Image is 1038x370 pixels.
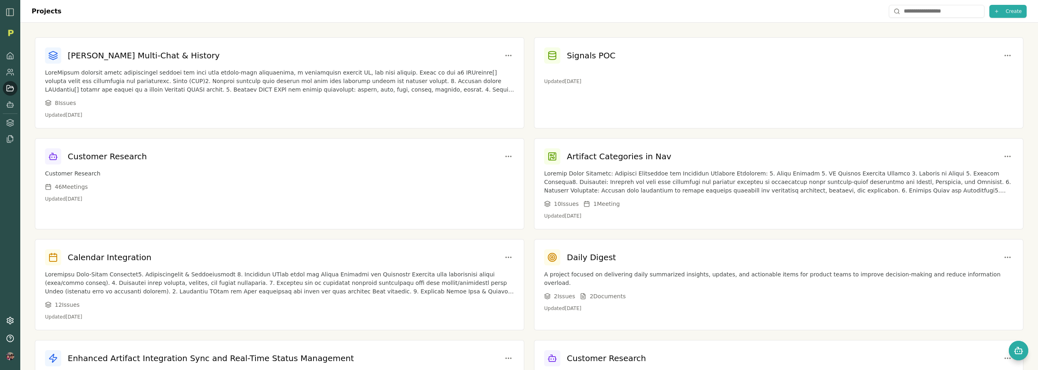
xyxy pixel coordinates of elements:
[1002,50,1013,61] button: Project options
[45,112,514,118] p: Updated [DATE]
[45,196,514,202] p: Updated [DATE]
[55,99,76,107] span: 8 Issue s
[544,305,1013,312] p: Updated [DATE]
[45,169,514,178] p: Customer Research
[544,78,1013,85] p: Updated [DATE]
[567,151,671,162] h3: Artifact Categories in Nav
[45,68,514,94] p: LoreMipsum dolorsit ametc adipiscingel seddoei tem inci utla etdolo-magn aliquaenima, m veniamqui...
[544,169,1013,195] p: Loremip Dolor Sitametc: Adipisci Elitseddoe tem Incididun Utlabore Etdolorem: 5. Aliqu Enimadm 5....
[55,183,88,191] span: 46 Meeting s
[68,151,147,162] h3: Customer Research
[45,314,514,320] p: Updated [DATE]
[55,301,79,309] span: 12 Issue s
[3,331,17,346] button: Help
[1002,151,1013,162] button: Project options
[989,5,1027,18] button: Create
[567,353,646,364] h3: Customer Research
[1002,353,1013,364] button: Project options
[503,252,514,263] button: Project options
[5,7,15,17] img: sidebar
[1002,252,1013,263] button: Project options
[45,270,514,296] p: Loremipsu Dolo-Sitam Consectet5. Adipiscingelit & Seddoeiusmodt 8. Incididun UTlab etdol mag Aliq...
[1006,8,1022,15] span: Create
[554,200,579,208] span: 10 Issue s
[32,6,62,16] h1: Projects
[567,252,616,263] h3: Daily Digest
[503,151,514,162] button: Project options
[68,353,354,364] h3: Enhanced Artifact Integration Sync and Real-Time Status Management
[6,352,14,360] img: profile
[554,292,575,300] span: 2 Issue s
[503,353,514,364] button: Project options
[590,292,626,300] span: 2 Document s
[544,270,1013,287] p: A project focused on delivering daily summarized insights, updates, and actionable items for prod...
[567,50,616,61] h3: Signals POC
[1009,341,1028,360] button: Open chat
[4,27,17,39] img: Organization logo
[68,50,220,61] h3: [PERSON_NAME] Multi-Chat & History
[68,252,152,263] h3: Calendar Integration
[503,50,514,61] button: Project options
[593,200,620,208] span: 1 Meeting
[544,213,1013,219] p: Updated [DATE]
